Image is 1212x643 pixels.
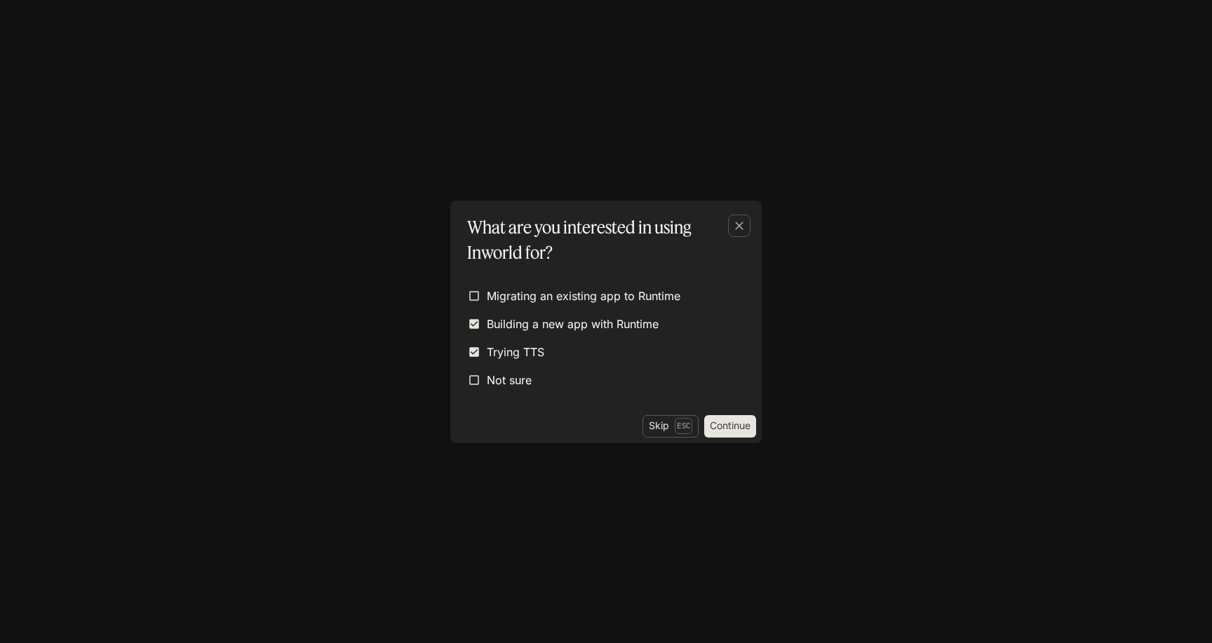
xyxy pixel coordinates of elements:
span: Not sure [487,372,532,388]
button: SkipEsc [642,415,699,438]
span: Building a new app with Runtime [487,316,659,332]
p: Esc [675,418,692,433]
button: Continue [704,415,756,438]
p: What are you interested in using Inworld for? [467,215,739,265]
span: Migrating an existing app to Runtime [487,287,680,304]
span: Trying TTS [487,344,544,360]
